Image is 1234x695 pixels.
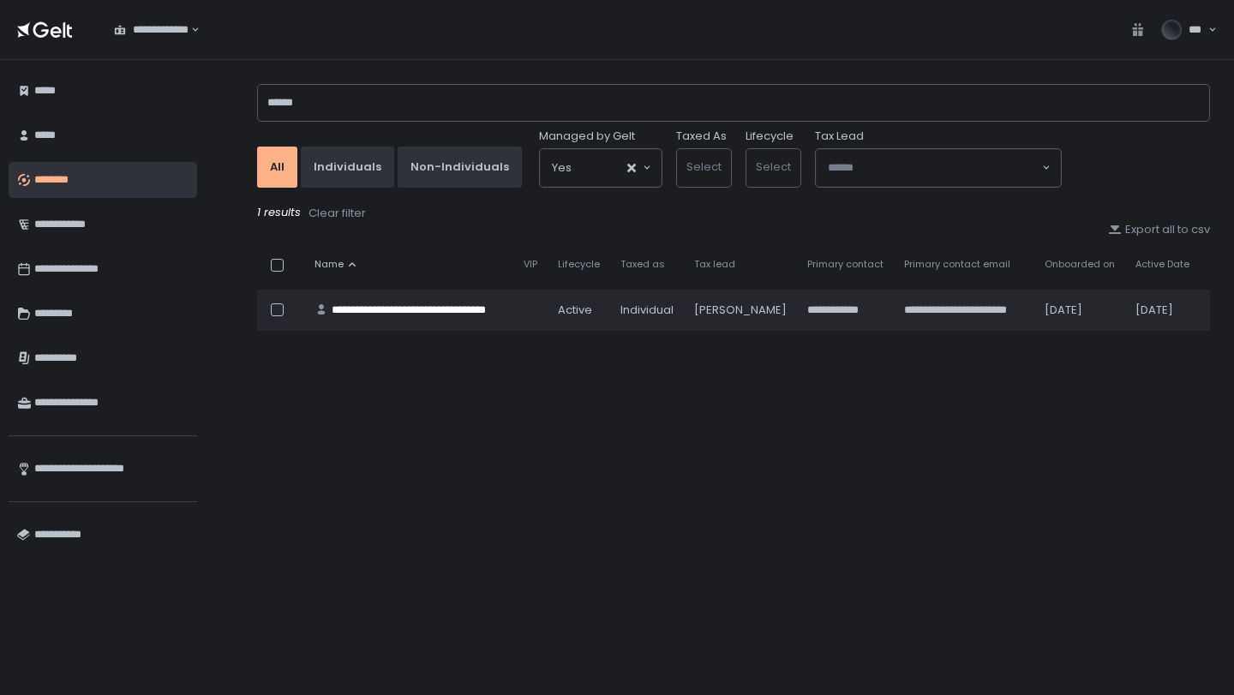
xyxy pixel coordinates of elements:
[627,164,636,172] button: Clear Selected
[815,129,864,144] span: Tax Lead
[1135,258,1189,271] span: Active Date
[552,159,572,177] span: Yes
[558,258,600,271] span: Lifecycle
[270,159,285,175] div: All
[398,147,522,188] button: Non-Individuals
[1045,303,1115,318] div: [DATE]
[756,159,791,175] span: Select
[620,258,665,271] span: Taxed as
[1108,222,1210,237] button: Export all to csv
[572,159,626,177] input: Search for option
[558,303,592,318] span: active
[301,147,394,188] button: Individuals
[103,12,200,48] div: Search for option
[694,303,787,318] div: [PERSON_NAME]
[257,147,297,188] button: All
[189,21,189,39] input: Search for option
[816,149,1061,187] div: Search for option
[676,129,727,144] label: Taxed As
[694,258,735,271] span: Tax lead
[1135,303,1189,318] div: [DATE]
[308,205,367,222] button: Clear filter
[524,258,537,271] span: VIP
[686,159,722,175] span: Select
[410,159,509,175] div: Non-Individuals
[807,258,884,271] span: Primary contact
[746,129,794,144] label: Lifecycle
[540,149,662,187] div: Search for option
[539,129,635,144] span: Managed by Gelt
[308,206,366,221] div: Clear filter
[620,303,674,318] div: Individual
[257,205,1210,222] div: 1 results
[314,159,381,175] div: Individuals
[1045,258,1115,271] span: Onboarded on
[904,258,1010,271] span: Primary contact email
[314,258,344,271] span: Name
[828,159,1040,177] input: Search for option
